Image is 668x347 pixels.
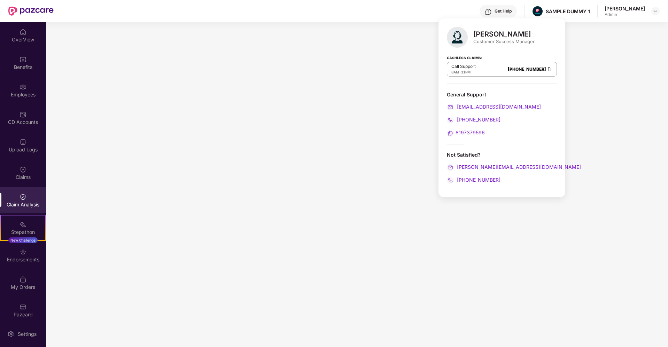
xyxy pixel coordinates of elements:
img: svg+xml;base64,PHN2ZyB4bWxucz0iaHR0cDovL3d3dy53My5vcmcvMjAwMC9zdmciIHdpZHRoPSIyMCIgaGVpZ2h0PSIyMC... [447,164,454,171]
div: [PERSON_NAME] [605,5,645,12]
div: General Support [447,91,557,137]
img: svg+xml;base64,PHN2ZyBpZD0iSGVscC0zMngzMiIgeG1sbnM9Imh0dHA6Ly93d3cudzMub3JnLzIwMDAvc3ZnIiB3aWR0aD... [485,8,492,15]
span: [EMAIL_ADDRESS][DOMAIN_NAME] [456,104,541,110]
img: svg+xml;base64,PHN2ZyBpZD0iSG9tZSIgeG1sbnM9Imh0dHA6Ly93d3cudzMub3JnLzIwMDAvc3ZnIiB3aWR0aD0iMjAiIG... [20,29,26,36]
img: svg+xml;base64,PHN2ZyBpZD0iVXBsb2FkX0xvZ3MiIGRhdGEtbmFtZT0iVXBsb2FkIExvZ3MiIHhtbG5zPSJodHRwOi8vd3... [20,139,26,145]
img: svg+xml;base64,PHN2ZyB4bWxucz0iaHR0cDovL3d3dy53My5vcmcvMjAwMC9zdmciIHdpZHRoPSIyMCIgaGVpZ2h0PSIyMC... [447,117,454,124]
div: - [451,69,476,75]
div: Stepathon [1,229,45,236]
img: svg+xml;base64,PHN2ZyBpZD0iQmVuZWZpdHMiIHhtbG5zPSJodHRwOi8vd3d3LnczLm9yZy8yMDAwL3N2ZyIgd2lkdGg9Ij... [20,56,26,63]
img: svg+xml;base64,PHN2ZyBpZD0iQ2xhaW0iIHhtbG5zPSJodHRwOi8vd3d3LnczLm9yZy8yMDAwL3N2ZyIgd2lkdGg9IjIwIi... [20,194,26,200]
div: New Challenge [8,237,38,243]
span: [PHONE_NUMBER] [456,117,500,123]
img: svg+xml;base64,PHN2ZyB4bWxucz0iaHR0cDovL3d3dy53My5vcmcvMjAwMC9zdmciIHdpZHRoPSIyMCIgaGVpZ2h0PSIyMC... [447,177,454,184]
div: Not Satisfied? [447,151,557,158]
a: [PHONE_NUMBER] [508,66,546,72]
img: svg+xml;base64,PHN2ZyB4bWxucz0iaHR0cDovL3d3dy53My5vcmcvMjAwMC9zdmciIHdpZHRoPSIyMSIgaGVpZ2h0PSIyMC... [20,221,26,228]
a: [PERSON_NAME][EMAIL_ADDRESS][DOMAIN_NAME] [447,164,581,170]
img: svg+xml;base64,PHN2ZyBpZD0iQ2xhaW0iIHhtbG5zPSJodHRwOi8vd3d3LnczLm9yZy8yMDAwL3N2ZyIgd2lkdGg9IjIwIi... [20,166,26,173]
img: Clipboard Icon [547,66,552,72]
strong: Cashless Claims: [447,54,482,61]
a: [EMAIL_ADDRESS][DOMAIN_NAME] [447,104,541,110]
img: svg+xml;base64,PHN2ZyBpZD0iU2V0dGluZy0yMHgyMCIgeG1sbnM9Imh0dHA6Ly93d3cudzMub3JnLzIwMDAvc3ZnIiB3aW... [7,331,14,338]
img: svg+xml;base64,PHN2ZyB4bWxucz0iaHR0cDovL3d3dy53My5vcmcvMjAwMC9zdmciIHhtbG5zOnhsaW5rPSJodHRwOi8vd3... [447,27,468,48]
div: Admin [605,12,645,17]
div: Not Satisfied? [447,151,557,184]
img: svg+xml;base64,PHN2ZyBpZD0iRW1wbG95ZWVzIiB4bWxucz0iaHR0cDovL3d3dy53My5vcmcvMjAwMC9zdmciIHdpZHRoPS... [20,84,26,90]
img: New Pazcare Logo [8,7,54,16]
img: svg+xml;base64,PHN2ZyB4bWxucz0iaHR0cDovL3d3dy53My5vcmcvMjAwMC9zdmciIHdpZHRoPSIyMCIgaGVpZ2h0PSIyMC... [447,104,454,111]
img: svg+xml;base64,PHN2ZyBpZD0iRHJvcGRvd24tMzJ4MzIiIHhtbG5zPSJodHRwOi8vd3d3LnczLm9yZy8yMDAwL3N2ZyIgd2... [653,8,658,14]
span: [PHONE_NUMBER] [456,177,500,183]
a: [PHONE_NUMBER] [447,177,500,183]
div: Get Help [495,8,512,14]
div: General Support [447,91,557,98]
div: Customer Success Manager [473,38,535,45]
img: svg+xml;base64,PHN2ZyBpZD0iTXlfT3JkZXJzIiBkYXRhLW5hbWU9Ik15IE9yZGVycyIgeG1sbnM9Imh0dHA6Ly93d3cudz... [20,276,26,283]
img: svg+xml;base64,PHN2ZyB4bWxucz0iaHR0cDovL3d3dy53My5vcmcvMjAwMC9zdmciIHdpZHRoPSIyMCIgaGVpZ2h0PSIyMC... [447,130,454,137]
span: 11PM [461,70,471,74]
div: Settings [16,331,39,338]
span: [PERSON_NAME][EMAIL_ADDRESS][DOMAIN_NAME] [456,164,581,170]
a: [PHONE_NUMBER] [447,117,500,123]
p: Call Support [451,64,476,69]
img: svg+xml;base64,PHN2ZyBpZD0iQ0RfQWNjb3VudHMiIGRhdGEtbmFtZT0iQ0QgQWNjb3VudHMiIHhtbG5zPSJodHRwOi8vd3... [20,111,26,118]
div: [PERSON_NAME] [473,30,535,38]
span: 8197379596 [456,129,485,135]
div: SAMPLE DUMMY 1 [546,8,590,15]
img: Pazcare_Alternative_logo-01-01.png [533,6,543,16]
img: svg+xml;base64,PHN2ZyBpZD0iUGF6Y2FyZCIgeG1sbnM9Imh0dHA6Ly93d3cudzMub3JnLzIwMDAvc3ZnIiB3aWR0aD0iMj... [20,303,26,310]
a: 8197379596 [447,129,485,135]
span: 8AM [451,70,459,74]
img: svg+xml;base64,PHN2ZyBpZD0iRW5kb3JzZW1lbnRzIiB4bWxucz0iaHR0cDovL3d3dy53My5vcmcvMjAwMC9zdmciIHdpZH... [20,249,26,255]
